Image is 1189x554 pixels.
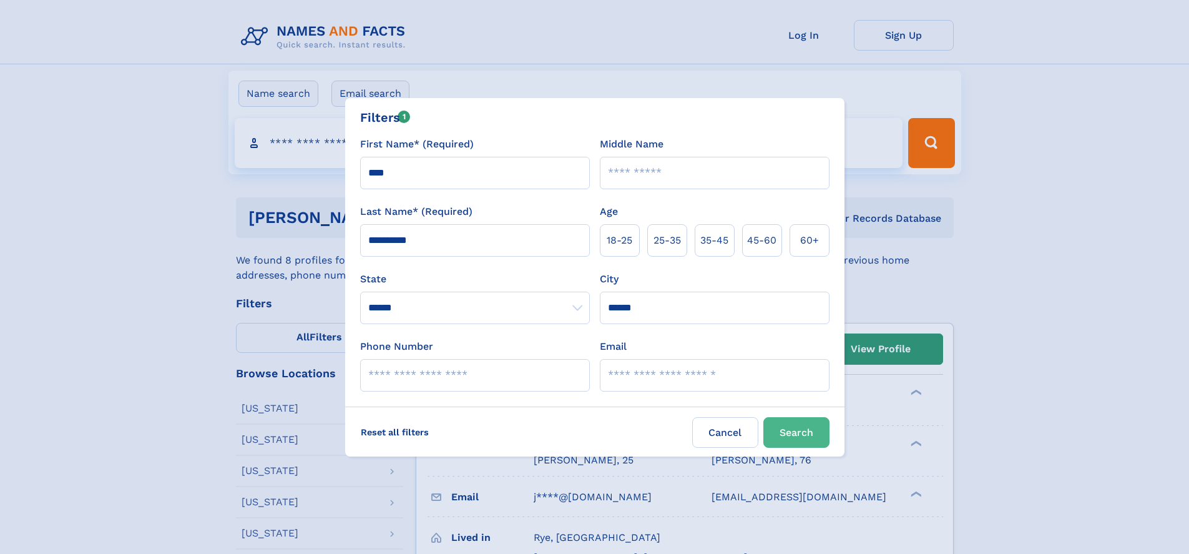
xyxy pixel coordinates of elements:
[360,137,474,152] label: First Name* (Required)
[600,204,618,219] label: Age
[600,137,663,152] label: Middle Name
[800,233,819,248] span: 60+
[600,339,627,354] label: Email
[360,272,590,287] label: State
[360,339,433,354] label: Phone Number
[692,417,758,448] label: Cancel
[360,108,411,127] div: Filters
[600,272,619,287] label: City
[653,233,681,248] span: 25‑35
[700,233,728,248] span: 35‑45
[747,233,776,248] span: 45‑60
[360,204,472,219] label: Last Name* (Required)
[763,417,829,448] button: Search
[607,233,632,248] span: 18‑25
[353,417,437,447] label: Reset all filters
